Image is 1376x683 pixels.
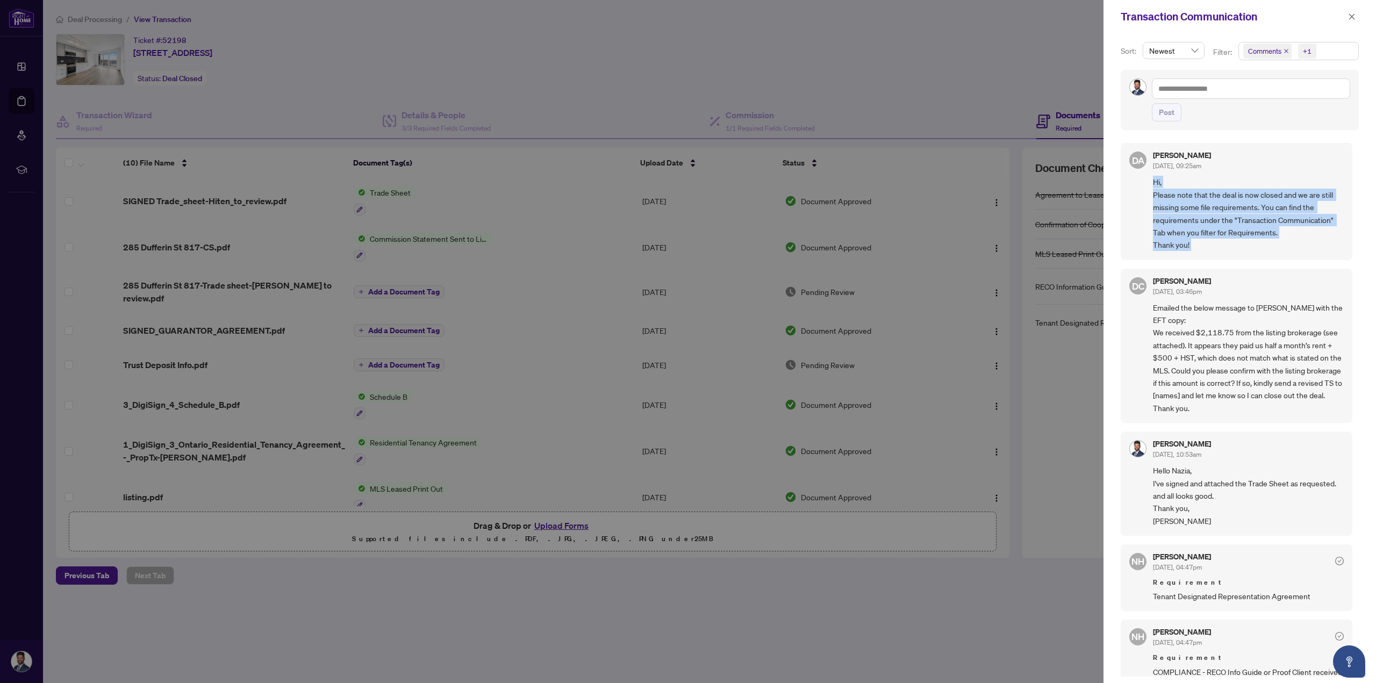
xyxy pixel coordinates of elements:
div: Transaction Communication [1121,9,1345,25]
span: Requirement [1153,652,1344,663]
span: [DATE], 04:47pm [1153,563,1202,571]
span: Comments [1243,44,1292,59]
div: +1 [1303,46,1311,56]
span: Requirement [1153,577,1344,588]
span: Emailed the below message to [PERSON_NAME] with the EFT copy: We received $2,118.75 from the list... [1153,301,1344,414]
span: close [1284,48,1289,54]
h5: [PERSON_NAME] [1153,553,1211,560]
span: [DATE], 04:47pm [1153,638,1202,646]
span: DC [1131,278,1144,293]
p: Sort: [1121,45,1138,57]
h5: [PERSON_NAME] [1153,152,1211,159]
span: close [1348,13,1356,20]
h5: [PERSON_NAME] [1153,440,1211,448]
h5: [PERSON_NAME] [1153,277,1211,285]
p: Filter: [1213,46,1234,58]
span: Hi, Please note that the deal is now closed and we are still missing some file requirements. You ... [1153,176,1344,251]
span: Comments [1248,46,1281,56]
img: Profile Icon [1130,441,1146,457]
span: check-circle [1335,632,1344,641]
span: Hello Nazia, I've signed and attached the Trade Sheet as requested. and all looks good. Thank you... [1153,464,1344,527]
span: check-circle [1335,557,1344,565]
span: NH [1131,555,1144,569]
span: Tenant Designated Representation Agreement [1153,590,1344,602]
span: NH [1131,630,1144,644]
span: DA [1131,153,1144,168]
span: Newest [1149,42,1198,59]
span: [DATE], 03:46pm [1153,287,1202,296]
button: Post [1152,103,1181,121]
h5: [PERSON_NAME] [1153,628,1211,636]
span: [DATE], 10:53am [1153,450,1201,458]
img: Profile Icon [1130,79,1146,95]
button: Open asap [1333,645,1365,678]
span: [DATE], 09:25am [1153,162,1201,170]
